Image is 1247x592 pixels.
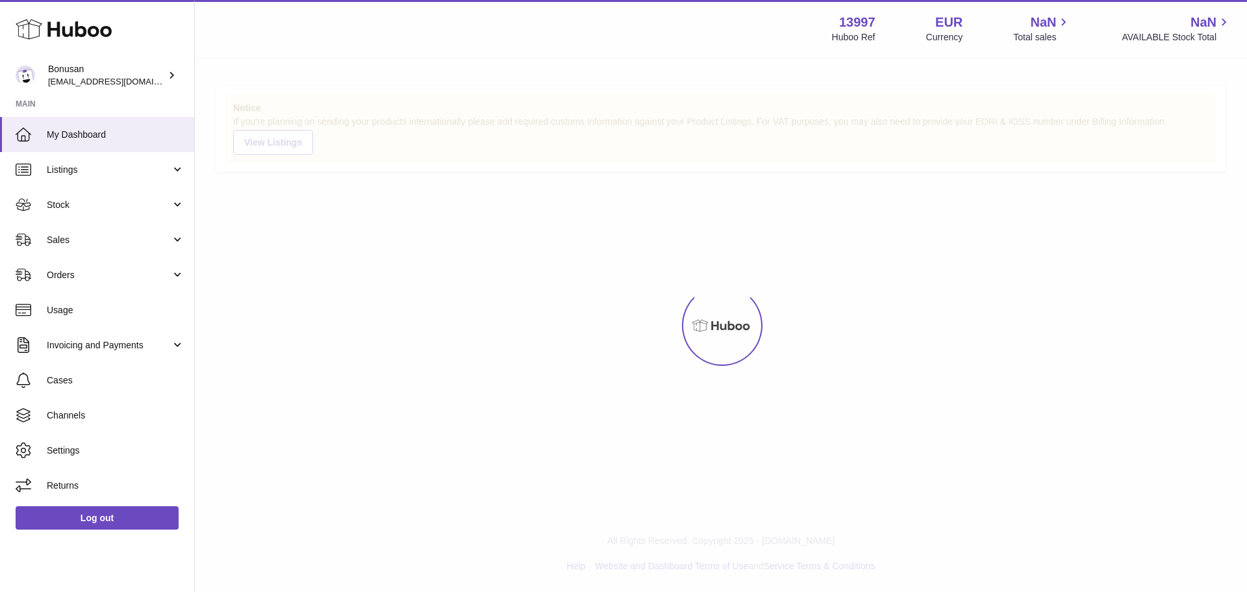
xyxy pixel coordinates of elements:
[47,480,184,492] span: Returns
[839,14,875,31] strong: 13997
[16,66,35,85] img: internalAdmin-13997@internal.huboo.com
[935,14,963,31] strong: EUR
[926,31,963,44] div: Currency
[47,199,171,211] span: Stock
[832,31,875,44] div: Huboo Ref
[47,444,184,457] span: Settings
[1122,31,1231,44] span: AVAILABLE Stock Total
[47,339,171,352] span: Invoicing and Payments
[47,374,184,387] span: Cases
[47,269,171,281] span: Orders
[47,409,184,422] span: Channels
[47,164,171,176] span: Listings
[47,234,171,246] span: Sales
[1013,31,1071,44] span: Total sales
[1030,14,1056,31] span: NaN
[48,63,165,88] div: Bonusan
[47,129,184,141] span: My Dashboard
[1122,14,1231,44] a: NaN AVAILABLE Stock Total
[1190,14,1216,31] span: NaN
[47,304,184,316] span: Usage
[16,506,179,530] a: Log out
[48,76,191,86] span: [EMAIL_ADDRESS][DOMAIN_NAME]
[1013,14,1071,44] a: NaN Total sales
